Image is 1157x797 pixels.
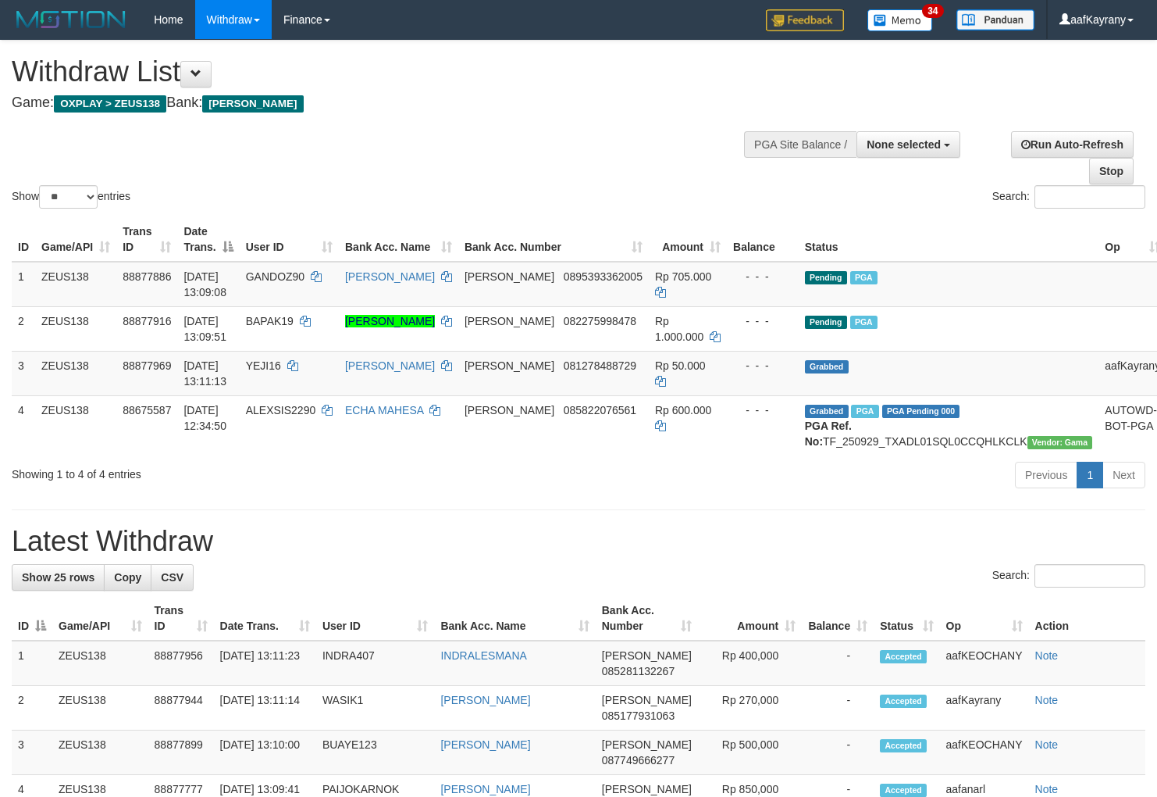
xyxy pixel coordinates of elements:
span: None selected [867,138,941,151]
img: panduan.png [956,9,1034,30]
span: [PERSON_NAME] [602,738,692,751]
a: ECHA MAHESA [345,404,423,416]
th: ID: activate to sort column descending [12,596,52,641]
span: [PERSON_NAME] [602,783,692,795]
td: 2 [12,306,35,351]
span: Marked by aafanarl [850,316,878,329]
span: [DATE] 13:09:51 [183,315,226,343]
span: Rp 50.000 [655,359,706,372]
td: Rp 270,000 [698,686,802,731]
span: Copy 0895393362005 to clipboard [564,270,643,283]
span: Accepted [880,784,927,797]
td: [DATE] 13:11:23 [214,641,316,686]
span: ALEXSIS2290 [246,404,316,416]
td: Rp 500,000 [698,731,802,775]
td: ZEUS138 [52,686,148,731]
td: 1 [12,641,52,686]
span: Show 25 rows [22,571,94,584]
span: Rp 1.000.000 [655,315,703,343]
a: [PERSON_NAME] [345,315,435,327]
span: 88675587 [123,404,171,416]
a: [PERSON_NAME] [345,359,435,372]
td: ZEUS138 [35,395,116,456]
span: [DATE] 13:11:13 [183,359,226,388]
a: 1 [1077,462,1103,488]
span: BAPAK19 [246,315,294,327]
a: [PERSON_NAME] [440,738,530,751]
td: 1 [12,262,35,307]
a: [PERSON_NAME] [440,694,530,706]
span: [PERSON_NAME] [465,270,554,283]
span: [PERSON_NAME] [202,95,303,113]
td: - [802,641,874,686]
span: Pending [805,271,847,284]
th: User ID: activate to sort column ascending [240,217,339,262]
label: Search: [992,564,1145,588]
a: Run Auto-Refresh [1011,131,1134,158]
div: PGA Site Balance / [744,131,856,158]
td: - [802,686,874,731]
div: - - - [733,402,792,418]
span: Copy 085177931063 to clipboard [602,709,675,722]
img: MOTION_logo.png [12,8,130,31]
td: WASIK1 [316,686,435,731]
div: - - - [733,313,792,329]
span: CSV [161,571,183,584]
span: [PERSON_NAME] [465,359,554,372]
th: Trans ID: activate to sort column ascending [116,217,177,262]
span: Accepted [880,739,927,752]
span: Copy 081278488729 to clipboard [564,359,636,372]
a: Show 25 rows [12,564,105,591]
td: ZEUS138 [35,351,116,395]
span: [PERSON_NAME] [602,694,692,706]
td: 3 [12,351,35,395]
input: Search: [1034,185,1145,209]
span: [PERSON_NAME] [465,315,554,327]
th: Balance: activate to sort column ascending [802,596,874,641]
div: Showing 1 to 4 of 4 entries [12,460,471,482]
span: GANDOZ90 [246,270,304,283]
th: Game/API: activate to sort column ascending [52,596,148,641]
th: User ID: activate to sort column ascending [316,596,435,641]
span: Rp 705.000 [655,270,711,283]
td: [DATE] 13:10:00 [214,731,316,775]
td: aafKEOCHANY [940,731,1029,775]
th: Date Trans.: activate to sort column ascending [214,596,316,641]
select: Showentries [39,185,98,209]
span: Pending [805,316,847,329]
td: - [802,731,874,775]
h4: Game: Bank: [12,95,756,111]
td: ZEUS138 [52,641,148,686]
span: Vendor URL: https://trx31.1velocity.biz [1027,436,1093,449]
div: - - - [733,358,792,373]
th: Date Trans.: activate to sort column descending [177,217,239,262]
span: Marked by aafanarl [850,271,878,284]
span: 88877916 [123,315,171,327]
td: TF_250929_TXADL01SQL0CCQHLKCLK [799,395,1099,456]
th: Amount: activate to sort column ascending [649,217,727,262]
a: Previous [1015,462,1077,488]
span: Copy 085281132267 to clipboard [602,665,675,677]
div: - - - [733,269,792,284]
th: Status: activate to sort column ascending [874,596,939,641]
td: ZEUS138 [35,306,116,351]
a: Next [1102,462,1145,488]
td: ZEUS138 [35,262,116,307]
td: 88877899 [148,731,214,775]
th: Op: activate to sort column ascending [940,596,1029,641]
span: Copy 087749666277 to clipboard [602,754,675,767]
b: PGA Ref. No: [805,420,852,448]
input: Search: [1034,564,1145,588]
h1: Latest Withdraw [12,526,1145,557]
span: 34 [922,4,943,18]
td: 3 [12,731,52,775]
td: 4 [12,395,35,456]
th: Amount: activate to sort column ascending [698,596,802,641]
span: Copy [114,571,141,584]
th: Bank Acc. Name: activate to sort column ascending [434,596,595,641]
th: Status [799,217,1099,262]
a: Note [1035,783,1059,795]
h1: Withdraw List [12,56,756,88]
th: Balance [727,217,799,262]
td: 88877956 [148,641,214,686]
